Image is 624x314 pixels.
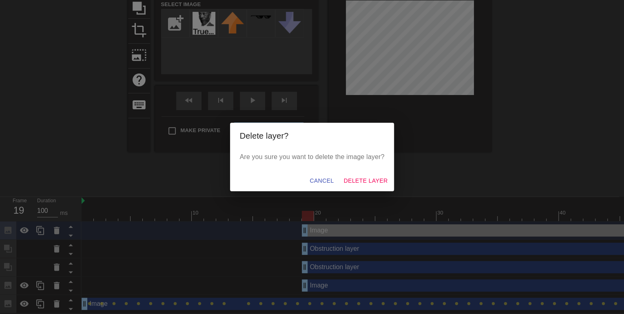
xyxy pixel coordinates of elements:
[340,173,391,188] button: Delete Layer
[306,173,337,188] button: Cancel
[310,176,334,186] span: Cancel
[240,129,385,142] h2: Delete layer?
[240,152,385,162] p: Are you sure you want to delete the image layer?
[343,176,387,186] span: Delete Layer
